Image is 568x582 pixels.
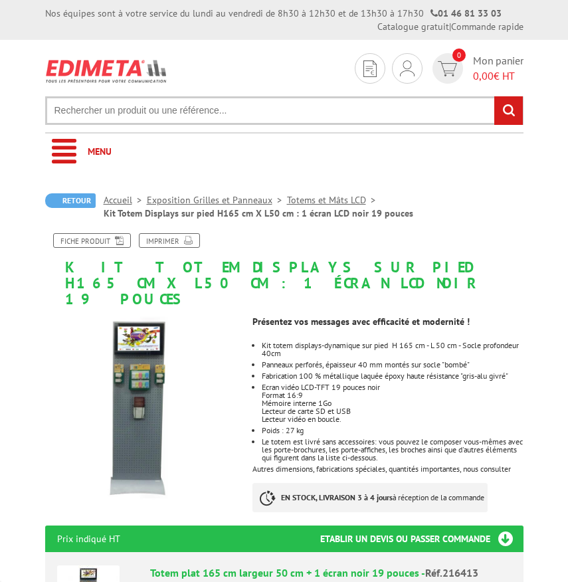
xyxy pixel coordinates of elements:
strong: EN STOCK, LIVRAISON 3 à 4 jours [281,492,393,502]
div: Format 16:9 [262,391,523,399]
a: Imprimer [139,233,200,248]
li: Le totem est livré sans accessoires: vous pouvez le composer vous-mêmes avec les porte-brochures,... [262,438,523,462]
input: Rechercher un produit ou une référence... [45,96,523,125]
a: Catalogue gratuit [377,21,449,33]
img: devis rapide [438,61,457,76]
div: Mémoire interne 1Go [262,399,523,407]
a: devis rapide 0 Mon panier 0,00€ HT [429,53,523,84]
img: totems_exposition_216413.jpg [45,314,233,502]
strong: 01 46 81 33 03 [430,7,502,19]
a: Exposition Grilles et Panneaux [147,194,287,206]
div: Nos équipes sont à votre service du lundi au vendredi de 8h30 à 12h30 et de 13h30 à 17h30 [45,7,502,20]
a: Accueil [104,194,147,206]
span: Réf.216413 [425,566,478,579]
span: 0,00 [473,69,494,82]
span: 0 [452,48,466,62]
p: Poids : 27 kg [262,427,523,435]
span: € HT [473,68,523,84]
a: Commande rapide [451,21,523,33]
a: Retour [45,193,96,208]
li: Fabrication 100 % métallique laquée époxy haute résistance "gris-alu givré" [262,372,523,380]
a: Fiche produit [53,233,131,248]
div: Panneaux perforés, épaisseur 40 mm montés sur socle "bombé" [262,361,523,369]
h1: Kit Totem Displays sur pied H165 cm X L50 cm : 1 écran LCD noir 19 pouces [35,233,533,308]
img: devis rapide [363,60,377,77]
div: Autres dimensions, fabrications spéciales, quantités importantes, nous consulter [242,307,533,526]
td: Présentez vos messages avec efficacité et modernité ! [252,315,523,328]
input: rechercher [494,96,523,125]
h3: Etablir un devis ou passer commande [320,526,523,552]
li: Kit totem displays-dynamique sur pied H 165 cm - L 50 cm - Socle profondeur 40cm [262,341,523,357]
a: Menu [45,134,523,170]
div: Ecran vidéo LCD-TFT 19 pouces noir [262,383,523,391]
div: | [377,20,523,33]
div: Lecteur de carte SD et USB [262,407,523,415]
span: Menu [88,145,112,157]
p: Prix indiqué HT [57,526,120,552]
p: à réception de la commande [252,483,488,512]
a: Totems et Mâts LCD [287,194,381,206]
img: devis rapide [400,60,415,76]
li: Kit Totem Displays sur pied H165 cm X L50 cm : 1 écran LCD noir 19 pouces [104,207,413,220]
img: Edimeta [45,53,168,89]
div: Totem plat 165 cm largeur 50 cm + 1 écran noir 19 pouces - [150,565,512,581]
div: Lecteur vidéo en boucle. [262,415,523,423]
span: Mon panier [473,53,523,84]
